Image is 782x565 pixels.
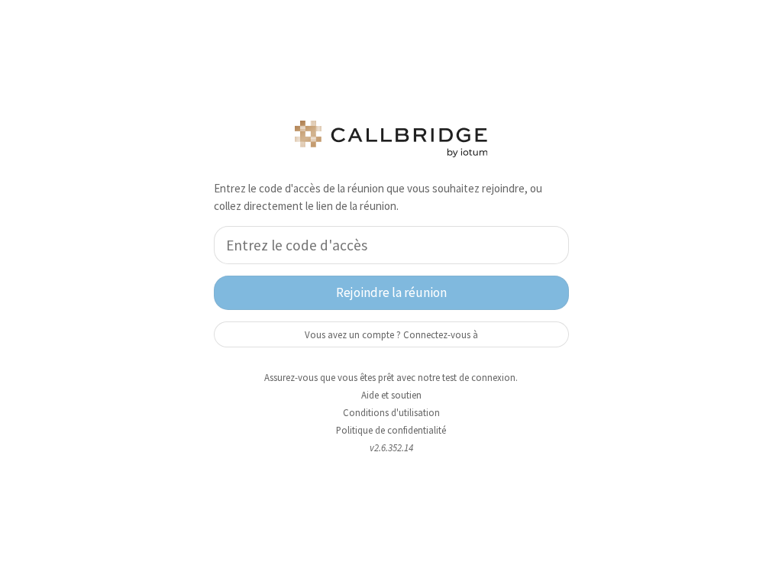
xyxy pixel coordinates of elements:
[214,180,569,215] p: Entrez le code d'accès de la réunion que vous souhaitez rejoindre, ou collez directement le lien ...
[336,424,446,437] a: Politique de confidentialité
[214,276,569,310] button: Rejoindre la réunion
[343,406,440,419] a: Conditions d'utilisation
[264,371,518,384] a: Assurez-vous que vous êtes prêt avec notre test de connexion.
[292,121,490,157] img: logo.png
[361,389,422,402] a: Aide et soutien
[202,441,580,455] li: v2.6.352.14
[214,321,569,347] button: Vous avez un compte ? Connectez-vous à
[214,226,569,264] input: Entrez le code d'accès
